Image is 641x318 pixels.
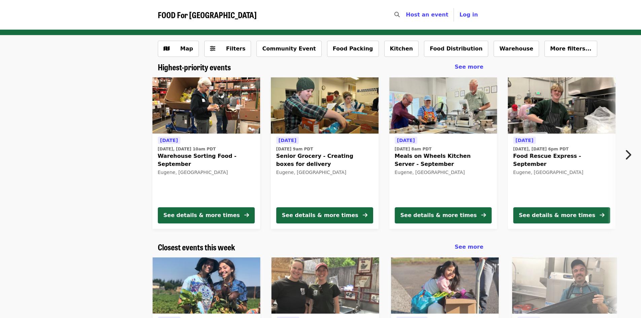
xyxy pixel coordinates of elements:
button: Community Event [256,41,321,57]
i: sliders-h icon [210,45,215,52]
img: Youth Farm organized by FOOD For Lane County [152,257,260,314]
i: arrow-right icon [600,212,604,218]
button: Food Distribution [424,41,488,57]
input: Search [404,7,409,23]
button: See details & more times [395,207,492,223]
button: See details & more times [276,207,373,223]
img: Warehouse Sorting Food - September organized by FOOD For Lane County [152,77,260,134]
div: See details & more times [400,211,477,219]
a: See more [455,243,483,251]
img: Meals on Wheels Kitchen Server - September organized by FOOD For Lane County [389,77,497,134]
img: GrassRoots Garden Kitchen Clean-up organized by FOOD For Lane County [271,257,379,314]
a: See details for "Senior Grocery - Creating boxes for delivery" [271,77,379,229]
div: See details & more times [282,211,358,219]
img: Senior Grocery - Creating boxes for delivery organized by FOOD For Lane County [271,77,379,134]
button: Warehouse [494,41,539,57]
div: Highest-priority events [152,62,489,72]
time: [DATE], [DATE] 6pm PDT [513,146,569,152]
span: FOOD For [GEOGRAPHIC_DATA] [158,9,257,21]
span: Filters [226,45,246,52]
div: See details & more times [164,211,240,219]
i: chevron-right icon [625,148,631,161]
button: Show map view [158,41,199,57]
div: Closest events this week [152,242,489,252]
div: Eugene, [GEOGRAPHIC_DATA] [395,170,492,175]
span: [DATE] [515,138,533,143]
span: Senior Grocery - Creating boxes for delivery [276,152,373,168]
a: See more [455,63,483,71]
button: More filters... [544,41,597,57]
i: arrow-right icon [363,212,367,218]
i: arrow-right icon [244,212,249,218]
button: Filters (0 selected) [204,41,251,57]
button: Log in [454,8,483,22]
span: Map [180,45,193,52]
a: Host an event [406,11,448,18]
img: Meals on Wheels - Dishwasher September organized by FOOD For Lane County [512,257,620,314]
img: Mobile Pantry Distribution: Universalist Unitarian organized by FOOD For Lane County [391,257,499,314]
div: Eugene, [GEOGRAPHIC_DATA] [276,170,373,175]
span: Log in [459,11,478,18]
span: Meals on Wheels Kitchen Server - September [395,152,492,168]
span: See more [455,244,483,250]
a: See details for "Warehouse Sorting Food - September" [152,77,260,229]
span: Food Rescue Express - September [513,152,610,168]
a: Highest-priority events [158,62,231,72]
div: See details & more times [519,211,595,219]
a: See details for "Meals on Wheels Kitchen Server - September" [389,77,497,229]
span: More filters... [550,45,592,52]
button: See details & more times [158,207,255,223]
div: Eugene, [GEOGRAPHIC_DATA] [158,170,255,175]
i: map icon [164,45,170,52]
span: [DATE] [397,138,415,143]
i: search icon [394,11,400,18]
button: Kitchen [384,41,419,57]
button: Next item [619,145,641,164]
button: Food Packing [327,41,379,57]
div: Eugene, [GEOGRAPHIC_DATA] [513,170,610,175]
time: [DATE], [DATE] 10am PDT [158,146,216,152]
button: See details & more times [513,207,610,223]
span: Warehouse Sorting Food - September [158,152,255,168]
span: See more [455,64,483,70]
time: [DATE] 8am PDT [395,146,432,152]
time: [DATE] 9am PDT [276,146,313,152]
span: [DATE] [279,138,296,143]
span: Highest-priority events [158,61,231,73]
a: See details for "Food Rescue Express - September" [508,77,615,229]
img: Food Rescue Express - September organized by FOOD For Lane County [508,77,615,134]
i: arrow-right icon [481,212,486,218]
a: FOOD For [GEOGRAPHIC_DATA] [158,10,257,20]
span: [DATE] [160,138,178,143]
a: Closest events this week [158,242,235,252]
span: Closest events this week [158,241,235,253]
